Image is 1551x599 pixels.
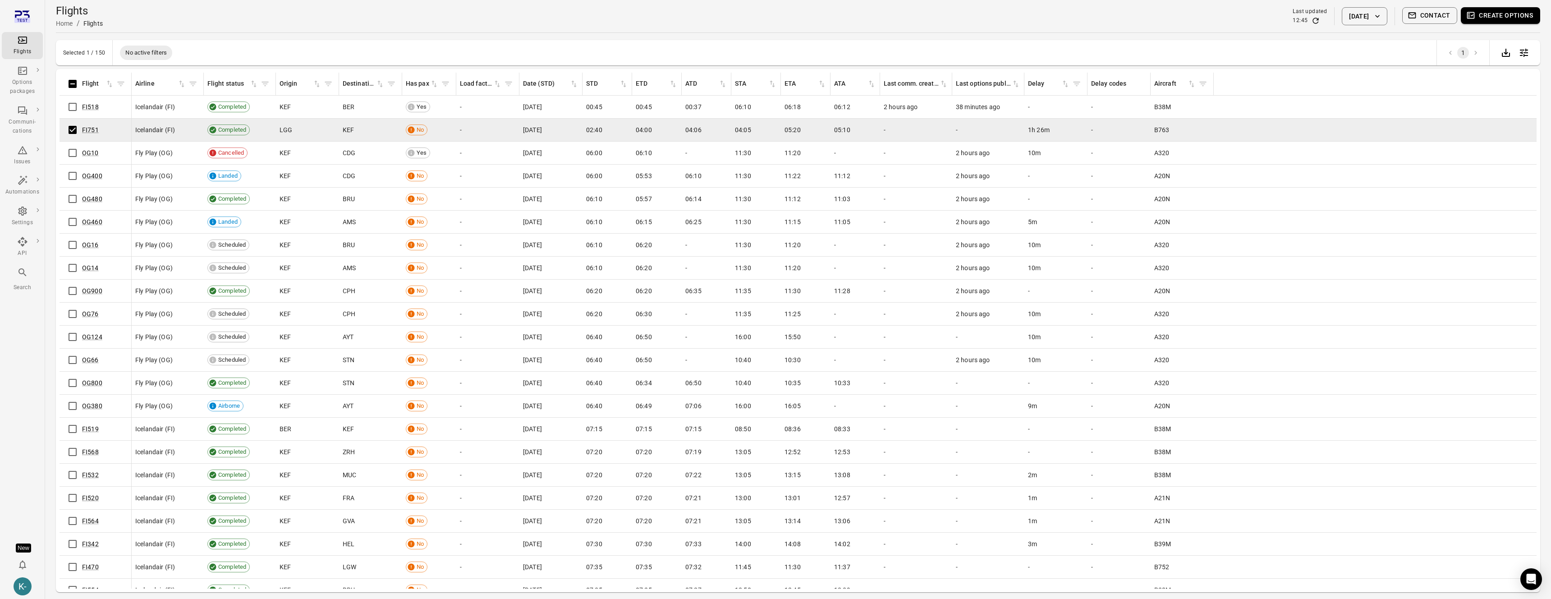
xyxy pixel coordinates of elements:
span: CPH [343,286,355,295]
span: Completed [215,102,249,111]
div: - [460,171,516,180]
span: Filter by has pax [439,77,452,91]
span: 11:30 [735,240,751,249]
a: OG14 [82,264,99,272]
span: A20N [1154,217,1170,226]
div: K- [14,577,32,595]
div: Destination [343,79,376,89]
span: 06:10 [586,240,602,249]
a: Export data [1497,48,1515,56]
div: Options packages [5,78,39,96]
span: ETA [785,79,826,89]
span: 00:37 [685,102,702,111]
div: Sort by airline in ascending order [135,79,186,89]
span: 11:28 [834,286,850,295]
span: Load factor [460,79,502,89]
div: STA [735,79,768,89]
span: No [413,240,427,249]
span: No [413,125,427,134]
span: KEF [280,102,291,111]
span: [DATE] [523,125,542,134]
div: - [1091,194,1147,203]
span: 1h 26m [1028,125,1050,134]
span: [DATE] [523,194,542,203]
div: - [460,148,516,157]
span: 11:15 [785,217,801,226]
span: Filter by flight status [258,77,272,91]
span: No [413,194,427,203]
div: Sort by last options package published in ascending order [956,79,1020,89]
div: Sort by delay in ascending order [1028,79,1070,89]
div: Sort by STA in ascending order [735,79,777,89]
span: Completed [215,286,249,295]
button: Open table configuration [1515,44,1533,62]
div: Origin [280,79,312,89]
button: page 1 [1457,47,1469,59]
span: Has pax [406,79,439,89]
span: 2 hours ago [956,194,990,203]
a: FI564 [82,517,99,525]
span: KEF [280,263,291,272]
span: 11:20 [785,148,801,157]
span: ATD [685,79,727,89]
span: 11:30 [735,263,751,272]
span: Filter by destination [385,77,398,91]
div: Export data [1497,44,1515,62]
div: - [884,125,949,134]
span: Fly Play (OG) [135,263,173,272]
span: 06:18 [785,102,801,111]
div: ATD [685,79,718,89]
div: Sort by ATA in ascending order [834,79,876,89]
span: Yes [413,102,430,111]
button: Create options [1461,7,1540,24]
span: 2 hours ago [884,102,918,111]
div: Open Intercom Messenger [1520,568,1542,590]
span: No [413,286,427,295]
span: Icelandair (FI) [135,125,175,134]
button: Refresh data [1311,16,1320,25]
div: Selected 1 / 150 [63,50,105,56]
button: Notifications [14,556,32,574]
span: KEF [280,240,291,249]
div: - [1091,240,1147,249]
div: - [1091,125,1147,134]
a: OG900 [82,287,102,295]
div: API [5,249,39,258]
div: Delay [1028,79,1061,89]
span: Last options published [956,79,1020,89]
h1: Flights [56,4,103,18]
span: 06:10 [586,194,602,203]
button: Filter by flight [114,77,128,91]
a: Settings [2,203,43,230]
a: FI568 [82,448,99,456]
span: Last comm. created [884,79,948,89]
a: OG66 [82,356,99,364]
span: 00:45 [586,102,602,111]
div: Settings [5,218,39,227]
span: [DATE] [523,240,542,249]
span: A320 [1154,148,1170,157]
span: 38 minutes ago [956,102,1000,111]
div: - [884,217,949,226]
span: BRU [343,194,355,203]
span: KEF [280,148,291,157]
div: Communi-cations [5,118,39,136]
span: KEF [280,309,291,318]
div: - [1028,194,1084,203]
span: 06:00 [586,171,602,180]
span: 06:20 [636,240,652,249]
span: Aircraft [1154,79,1196,89]
button: Contact [1402,7,1458,24]
a: OG76 [82,310,99,318]
span: KEF [280,171,291,180]
span: 06:35 [685,286,702,295]
div: Sort by flight status in ascending order [207,79,258,89]
a: FI470 [82,563,99,571]
div: - [1028,286,1084,295]
a: FI520 [82,494,99,502]
div: ETD [636,79,669,89]
div: - [834,240,876,249]
div: - [460,286,516,295]
span: 11:35 [735,286,751,295]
